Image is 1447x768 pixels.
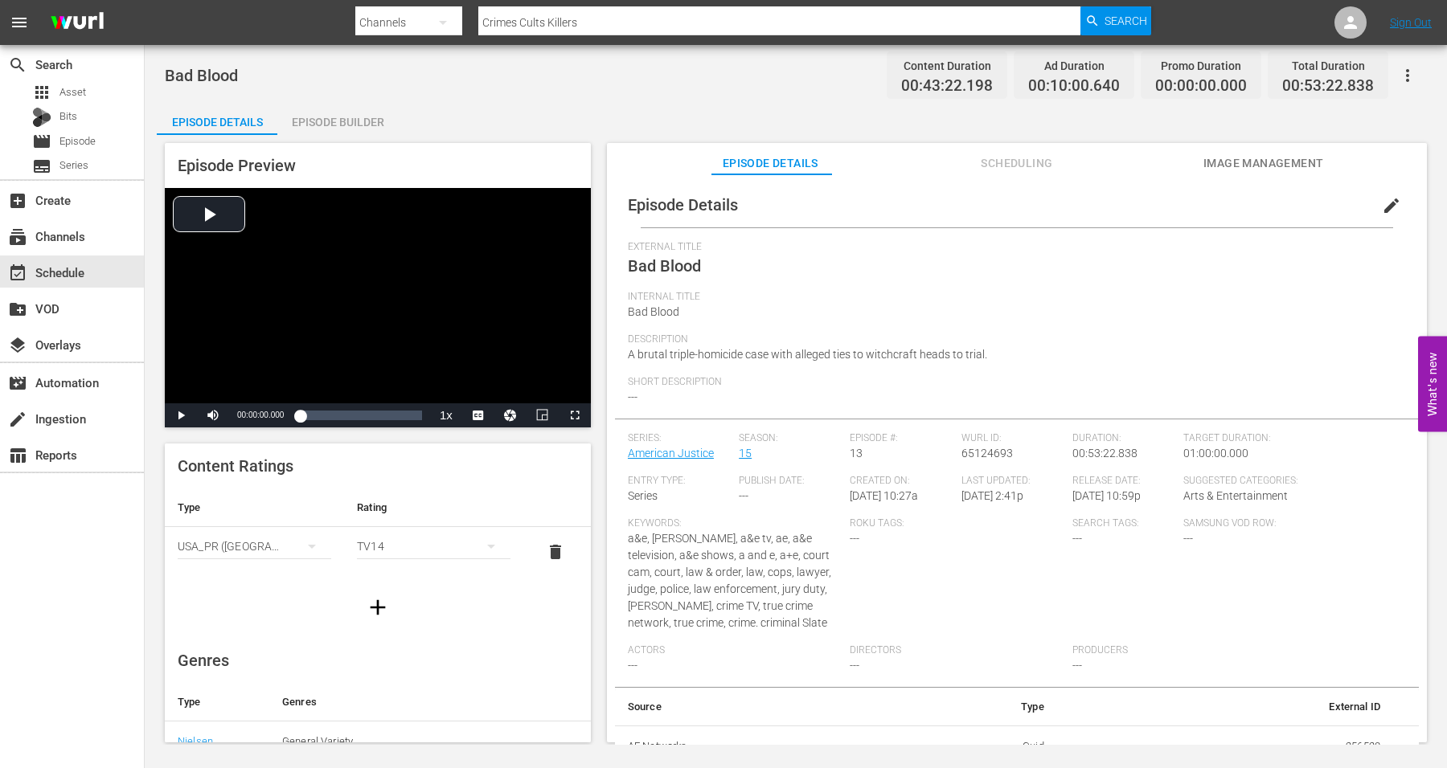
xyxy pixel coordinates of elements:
[559,403,591,427] button: Fullscreen
[961,447,1013,460] span: 65124693
[961,489,1023,502] span: [DATE] 2:41p
[850,644,1064,657] span: Directors
[850,489,918,502] span: [DATE] 10:27a
[1183,475,1397,488] span: Suggested Categories:
[1072,532,1082,545] span: ---
[1072,644,1286,657] span: Producers
[178,651,229,670] span: Genres
[1057,725,1393,767] td: 256520
[1372,186,1411,225] button: edit
[710,153,830,174] span: Episode Details
[628,447,714,460] a: American Justice
[178,735,213,747] a: Nielsen
[1155,55,1247,77] div: Promo Duration
[628,659,637,672] span: ---
[165,488,344,527] th: Type
[739,475,842,488] span: Publish Date:
[850,517,1064,530] span: Roku Tags:
[300,411,422,420] div: Progress Bar
[8,300,27,319] span: VOD
[615,725,878,767] th: AE Networks
[850,532,859,545] span: ---
[628,432,731,445] span: Series:
[165,488,591,577] table: simple table
[277,103,398,141] div: Episode Builder
[178,456,293,476] span: Content Ratings
[39,4,116,42] img: ans4CAIJ8jUAAAAAAAAAAAAAAAAAAAAAAAAgQb4GAAAAAAAAAAAAAAAAAAAAAAAAJMjXAAAAAAAAAAAAAAAAAAAAAAAAgAT5G...
[628,475,731,488] span: Entry Type:
[157,103,277,141] div: Episode Details
[739,489,748,502] span: ---
[59,157,88,174] span: Series
[628,348,987,361] span: A brutal triple-homicide case with alleged ties to witchcraft heads to trial.
[615,688,878,726] th: Source
[1382,196,1401,215] span: edit
[628,256,701,276] span: Bad Blood
[1057,688,1393,726] th: External ID
[1282,77,1374,96] span: 00:53:22.838
[628,644,842,657] span: Actors
[8,374,27,393] span: Automation
[1105,6,1147,35] span: Search
[1072,432,1175,445] span: Duration:
[1183,517,1286,530] span: Samsung VOD Row:
[628,489,658,502] span: Series
[59,108,77,125] span: Bits
[850,447,863,460] span: 13
[1072,489,1141,502] span: [DATE] 10:59p
[1072,517,1175,530] span: Search Tags:
[1418,337,1447,432] button: Open Feedback Widget
[1072,659,1082,672] span: ---
[1028,77,1120,96] span: 00:10:00.640
[1183,532,1193,545] span: ---
[1028,55,1120,77] div: Ad Duration
[344,488,523,527] th: Rating
[1080,6,1151,35] button: Search
[357,524,510,569] div: TV14
[8,446,27,465] span: Reports
[237,411,284,419] span: 00:00:00.000
[32,83,51,102] span: Asset
[32,157,51,176] span: Series
[546,542,565,562] span: delete
[961,475,1064,488] span: Last Updated:
[1183,447,1248,460] span: 01:00:00.000
[739,447,752,460] a: 15
[850,432,953,445] span: Episode #:
[165,403,197,427] button: Play
[1072,475,1175,488] span: Release Date:
[157,103,277,135] button: Episode Details
[1282,55,1374,77] div: Total Duration
[739,432,842,445] span: Season:
[165,188,591,427] div: Video Player
[961,432,1064,445] span: Wurl ID:
[628,305,679,318] span: Bad Blood
[277,103,398,135] button: Episode Builder
[32,108,51,127] div: Bits
[165,66,238,85] span: Bad Blood
[628,517,842,530] span: Keywords:
[8,55,27,75] span: Search
[1183,489,1288,502] span: Arts & Entertainment
[10,13,29,32] span: menu
[32,132,51,151] span: Episode
[269,683,584,721] th: Genres
[8,410,27,429] span: Ingestion
[494,403,527,427] button: Jump To Time
[1072,447,1138,460] span: 00:53:22.838
[430,403,462,427] button: Playback Rate
[165,683,269,721] th: Type
[178,524,331,569] div: USA_PR ([GEOGRAPHIC_DATA])
[1390,16,1432,29] a: Sign Out
[628,390,637,403] span: ---
[8,263,27,283] span: event_available
[850,475,953,488] span: Created On:
[628,376,1398,389] span: Short Description
[628,291,1398,304] span: Internal Title
[1183,432,1397,445] span: Target Duration:
[197,403,229,427] button: Mute
[901,77,993,96] span: 00:43:22.198
[1203,153,1324,174] span: Image Management
[462,403,494,427] button: Captions
[628,195,738,214] span: Episode Details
